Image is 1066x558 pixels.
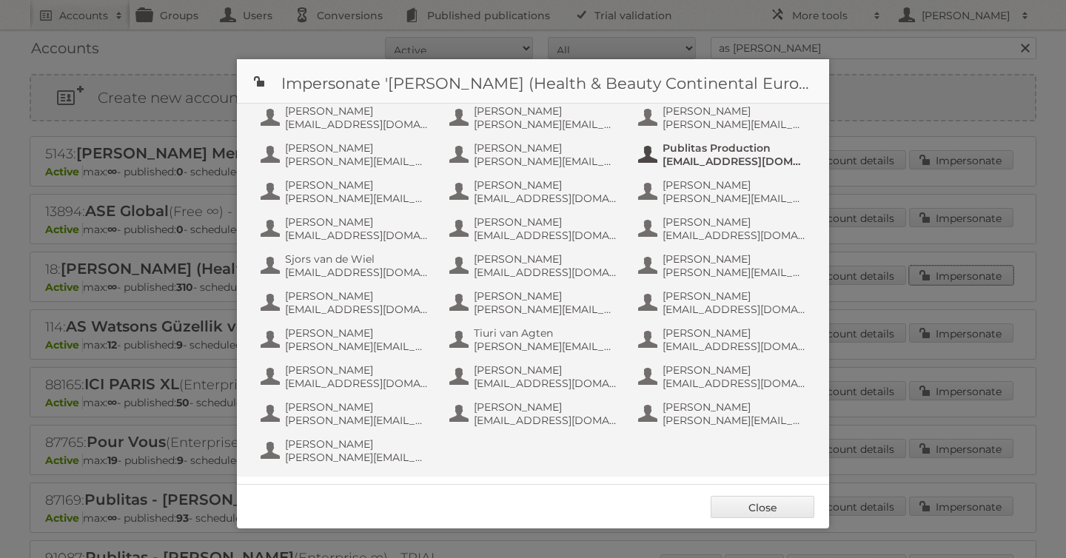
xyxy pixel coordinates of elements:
span: Sjors van de Wiel [285,252,429,266]
span: [PERSON_NAME][EMAIL_ADDRESS][DOMAIN_NAME] [663,266,806,279]
button: [PERSON_NAME] [EMAIL_ADDRESS][DOMAIN_NAME] [259,214,433,243]
span: [PERSON_NAME][EMAIL_ADDRESS][DOMAIN_NAME] [474,303,617,316]
button: [PERSON_NAME] [PERSON_NAME][EMAIL_ADDRESS][DOMAIN_NAME] [448,103,622,132]
button: [PERSON_NAME] [EMAIL_ADDRESS][DOMAIN_NAME] [637,325,811,354]
span: [PERSON_NAME] [474,252,617,266]
span: [PERSON_NAME] [285,104,429,118]
span: [EMAIL_ADDRESS][DOMAIN_NAME] [285,377,429,390]
button: [PERSON_NAME] [EMAIL_ADDRESS][DOMAIN_NAME] [448,214,622,243]
button: [PERSON_NAME] [PERSON_NAME][EMAIL_ADDRESS][DOMAIN_NAME] [637,399,811,428]
span: [PERSON_NAME] [474,104,617,118]
button: [PERSON_NAME] [PERSON_NAME][EMAIL_ADDRESS][DOMAIN_NAME] [637,103,811,132]
a: Close [711,496,814,518]
button: Tiuri van Agten [PERSON_NAME][EMAIL_ADDRESS][DOMAIN_NAME] [448,325,622,354]
span: [PERSON_NAME] [663,363,806,377]
button: [PERSON_NAME] [PERSON_NAME][EMAIL_ADDRESS][DOMAIN_NAME] [637,251,811,280]
span: [EMAIL_ADDRESS][DOMAIN_NAME] [285,229,429,242]
span: [EMAIL_ADDRESS][DOMAIN_NAME] [474,229,617,242]
span: [PERSON_NAME] [285,178,429,192]
span: [PERSON_NAME] [474,178,617,192]
button: Sjors van de Wiel [EMAIL_ADDRESS][DOMAIN_NAME] [259,251,433,280]
span: [PERSON_NAME][EMAIL_ADDRESS][DOMAIN_NAME] [474,118,617,131]
button: Publitas Production [EMAIL_ADDRESS][DOMAIN_NAME] [637,140,811,169]
span: [PERSON_NAME] [663,215,806,229]
span: [PERSON_NAME][EMAIL_ADDRESS][DOMAIN_NAME] [285,155,429,168]
span: [PERSON_NAME] [474,363,617,377]
span: [EMAIL_ADDRESS][DOMAIN_NAME] [663,377,806,390]
button: [PERSON_NAME] [EMAIL_ADDRESS][DOMAIN_NAME] [637,362,811,391]
button: [PERSON_NAME] [EMAIL_ADDRESS][DOMAIN_NAME] [259,103,433,132]
button: [PERSON_NAME] [PERSON_NAME][EMAIL_ADDRESS][DOMAIN_NAME] [637,177,811,206]
span: [PERSON_NAME] [474,400,617,414]
button: [PERSON_NAME] [EMAIL_ADDRESS][DOMAIN_NAME] [259,288,433,317]
button: [PERSON_NAME] [PERSON_NAME][EMAIL_ADDRESS][DOMAIN_NAME] [259,399,433,428]
span: [PERSON_NAME][EMAIL_ADDRESS][DOMAIN_NAME] [285,414,429,427]
button: [PERSON_NAME] [PERSON_NAME][EMAIL_ADDRESS][DOMAIN_NAME] [259,436,433,465]
span: [PERSON_NAME] [663,178,806,192]
span: [PERSON_NAME][EMAIL_ADDRESS][DOMAIN_NAME] [285,340,429,353]
span: [PERSON_NAME][EMAIL_ADDRESS][DOMAIN_NAME] [663,118,806,131]
span: [EMAIL_ADDRESS][DOMAIN_NAME] [474,414,617,427]
span: [EMAIL_ADDRESS][DOMAIN_NAME] [474,266,617,279]
button: [PERSON_NAME] [EMAIL_ADDRESS][DOMAIN_NAME] [448,399,622,428]
span: [PERSON_NAME] [663,289,806,303]
span: [EMAIL_ADDRESS][DOMAIN_NAME] [474,377,617,390]
span: [PERSON_NAME] [285,437,429,451]
button: [PERSON_NAME] [PERSON_NAME][EMAIL_ADDRESS][DOMAIN_NAME] [448,140,622,169]
span: [EMAIL_ADDRESS][DOMAIN_NAME] [663,303,806,316]
span: [EMAIL_ADDRESS][DOMAIN_NAME] [663,155,806,168]
button: [PERSON_NAME] [PERSON_NAME][EMAIL_ADDRESS][DOMAIN_NAME] [448,288,622,317]
span: [PERSON_NAME][EMAIL_ADDRESS][DOMAIN_NAME] [285,192,429,205]
button: [PERSON_NAME] [PERSON_NAME][EMAIL_ADDRESS][DOMAIN_NAME] [259,325,433,354]
span: [PERSON_NAME] [285,326,429,340]
span: [PERSON_NAME][EMAIL_ADDRESS][DOMAIN_NAME] [663,192,806,205]
button: [PERSON_NAME] [EMAIL_ADDRESS][DOMAIN_NAME] [259,362,433,391]
span: [PERSON_NAME] [285,289,429,303]
span: [PERSON_NAME] [285,215,429,229]
span: [PERSON_NAME] [663,252,806,266]
span: Publitas Production [663,141,806,155]
button: [PERSON_NAME] [EMAIL_ADDRESS][DOMAIN_NAME] [448,177,622,206]
span: [PERSON_NAME] [474,215,617,229]
span: [PERSON_NAME] [474,141,617,155]
span: [PERSON_NAME] [663,400,806,414]
span: [PERSON_NAME][EMAIL_ADDRESS][DOMAIN_NAME] [285,451,429,464]
h1: Impersonate '[PERSON_NAME] (Health & Beauty Continental Europe) B.V.' [237,59,829,104]
button: [PERSON_NAME] [EMAIL_ADDRESS][DOMAIN_NAME] [448,362,622,391]
span: [EMAIL_ADDRESS][DOMAIN_NAME] [663,229,806,242]
button: [PERSON_NAME] [EMAIL_ADDRESS][DOMAIN_NAME] [637,214,811,243]
button: [PERSON_NAME] [PERSON_NAME][EMAIL_ADDRESS][DOMAIN_NAME] [259,177,433,206]
span: [PERSON_NAME] [663,104,806,118]
span: [EMAIL_ADDRESS][DOMAIN_NAME] [285,118,429,131]
span: [PERSON_NAME] [285,400,429,414]
button: [PERSON_NAME] [EMAIL_ADDRESS][DOMAIN_NAME] [448,251,622,280]
span: [PERSON_NAME] [285,141,429,155]
span: [EMAIL_ADDRESS][DOMAIN_NAME] [663,340,806,353]
span: [PERSON_NAME][EMAIL_ADDRESS][DOMAIN_NAME] [474,155,617,168]
span: Tiuri van Agten [474,326,617,340]
span: [EMAIL_ADDRESS][DOMAIN_NAME] [285,303,429,316]
span: [PERSON_NAME] [474,289,617,303]
span: [PERSON_NAME] [285,363,429,377]
button: [PERSON_NAME] [EMAIL_ADDRESS][DOMAIN_NAME] [637,288,811,317]
button: [PERSON_NAME] [PERSON_NAME][EMAIL_ADDRESS][DOMAIN_NAME] [259,140,433,169]
span: [EMAIL_ADDRESS][DOMAIN_NAME] [285,266,429,279]
span: [PERSON_NAME] [663,326,806,340]
span: [PERSON_NAME][EMAIL_ADDRESS][DOMAIN_NAME] [474,340,617,353]
span: [PERSON_NAME][EMAIL_ADDRESS][DOMAIN_NAME] [663,414,806,427]
span: [EMAIL_ADDRESS][DOMAIN_NAME] [474,192,617,205]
